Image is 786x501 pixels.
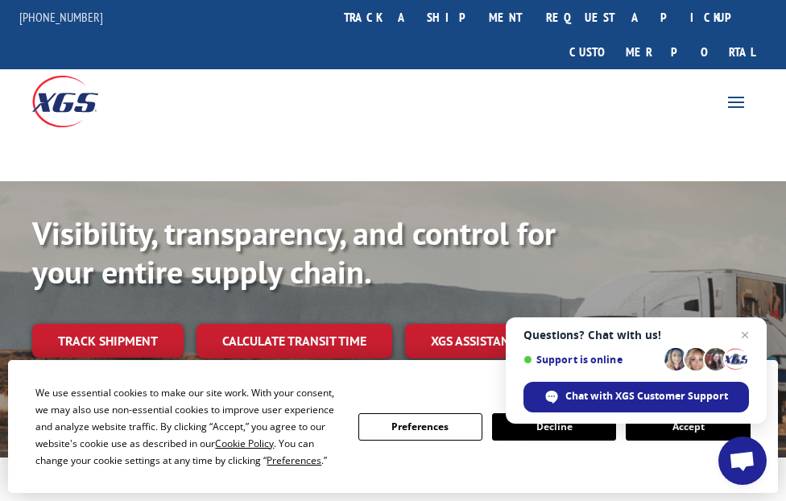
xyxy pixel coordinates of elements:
a: Customer Portal [557,35,767,69]
div: Open chat [718,437,767,485]
b: Visibility, transparency, and control for your entire supply chain. [32,212,556,292]
span: Preferences [267,453,321,467]
a: Calculate transit time [196,324,392,358]
button: Decline [492,413,616,441]
span: Chat with XGS Customer Support [565,389,728,404]
button: Accept [626,413,750,441]
span: Questions? Chat with us! [523,329,749,342]
div: We use essential cookies to make our site work. With your consent, we may also use non-essential ... [35,384,338,469]
span: Cookie Policy [215,437,274,450]
button: Preferences [358,413,482,441]
div: Chat with XGS Customer Support [523,382,749,412]
div: Cookie Consent Prompt [8,360,778,493]
span: Close chat [735,325,755,345]
a: XGS ASSISTANT [405,324,543,358]
span: Support is online [523,354,659,366]
a: Track shipment [32,324,184,358]
a: [PHONE_NUMBER] [19,9,103,25]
